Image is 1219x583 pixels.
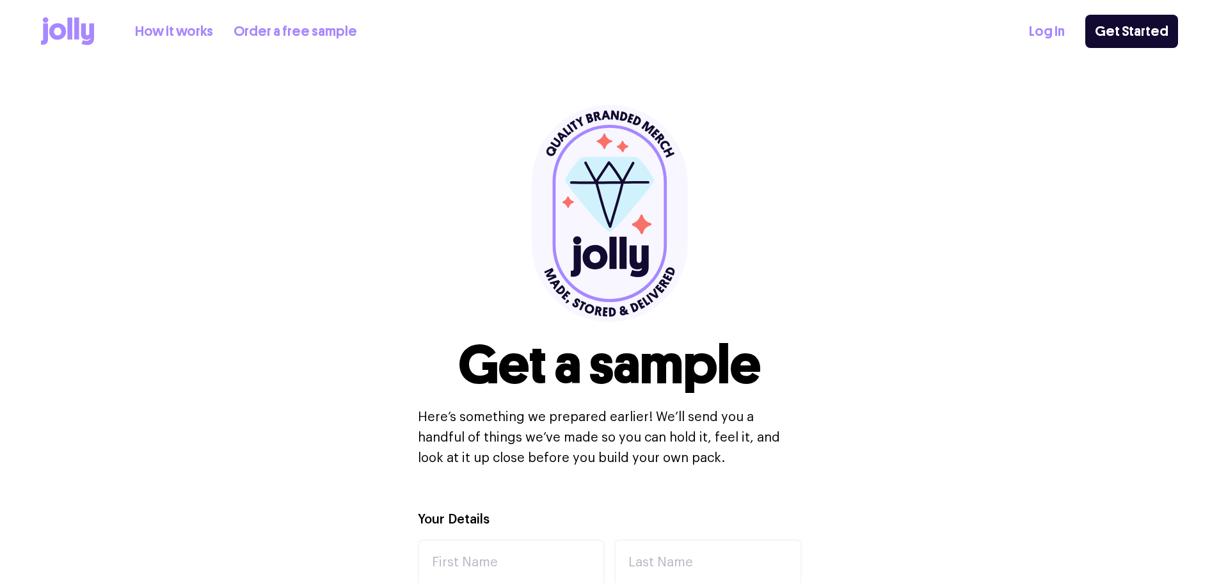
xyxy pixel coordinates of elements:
a: Get Started [1085,15,1178,48]
label: Your Details [418,511,490,529]
p: Here’s something we prepared earlier! We’ll send you a handful of things we’ve made so you can ho... [418,407,802,468]
a: How it works [135,21,213,42]
h1: Get a sample [458,338,761,392]
a: Order a free sample [234,21,357,42]
a: Log In [1029,21,1065,42]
